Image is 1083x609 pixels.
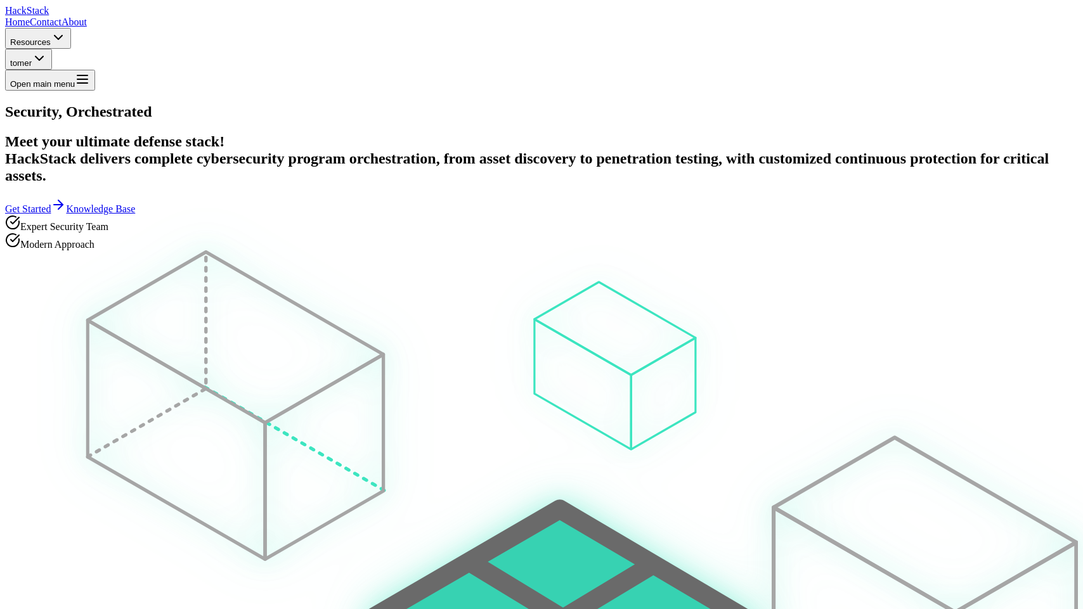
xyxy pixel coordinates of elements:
[5,133,1078,184] h2: Meet your ultimate defense
[5,5,49,16] span: Hack
[5,16,30,27] a: Home
[66,203,135,214] a: Knowledge Base
[5,215,1078,233] div: Expert Security Team
[5,103,1078,120] h1: Security,
[10,79,75,89] span: Open main menu
[10,37,51,47] span: Resources
[5,203,66,214] a: Get Started
[5,150,1049,184] span: HackStack delivers complete cybersecurity program orchestration, from asset discovery to penetrat...
[27,5,49,16] span: Stack
[10,58,32,68] span: tomer
[66,103,152,120] span: Orchestrated
[5,49,52,70] button: tomer
[5,5,49,16] a: HackStack
[5,70,95,91] button: Open main menu
[5,28,71,49] button: Resources
[30,16,62,27] a: Contact
[5,233,1078,250] div: Modern Approach
[186,133,224,150] strong: stack!
[62,16,87,27] a: About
